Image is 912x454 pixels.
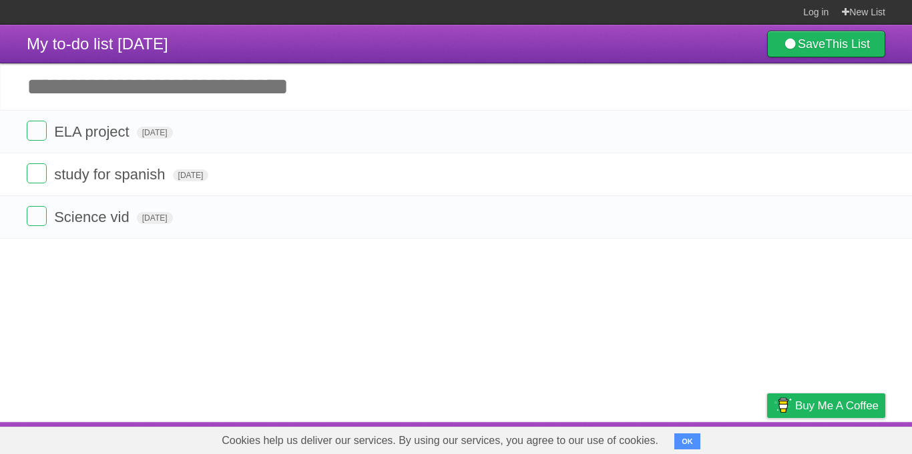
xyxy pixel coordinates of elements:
[208,427,672,454] span: Cookies help us deliver our services. By using our services, you agree to our use of cookies.
[27,206,47,226] label: Done
[767,393,885,418] a: Buy me a coffee
[634,425,688,451] a: Developers
[173,169,209,181] span: [DATE]
[27,121,47,141] label: Done
[704,425,734,451] a: Terms
[774,394,792,417] img: Buy me a coffee
[750,425,784,451] a: Privacy
[54,123,133,140] span: ELA project
[801,425,885,451] a: Suggest a feature
[137,212,173,224] span: [DATE]
[54,209,133,225] span: Science vid
[27,163,47,183] label: Done
[27,35,168,53] span: My to-do list [DATE]
[54,166,168,183] span: study for spanish
[795,394,879,417] span: Buy me a coffee
[767,31,885,57] a: SaveThis List
[825,37,870,51] b: This List
[137,127,173,139] span: [DATE]
[674,433,700,449] button: OK
[590,425,618,451] a: About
